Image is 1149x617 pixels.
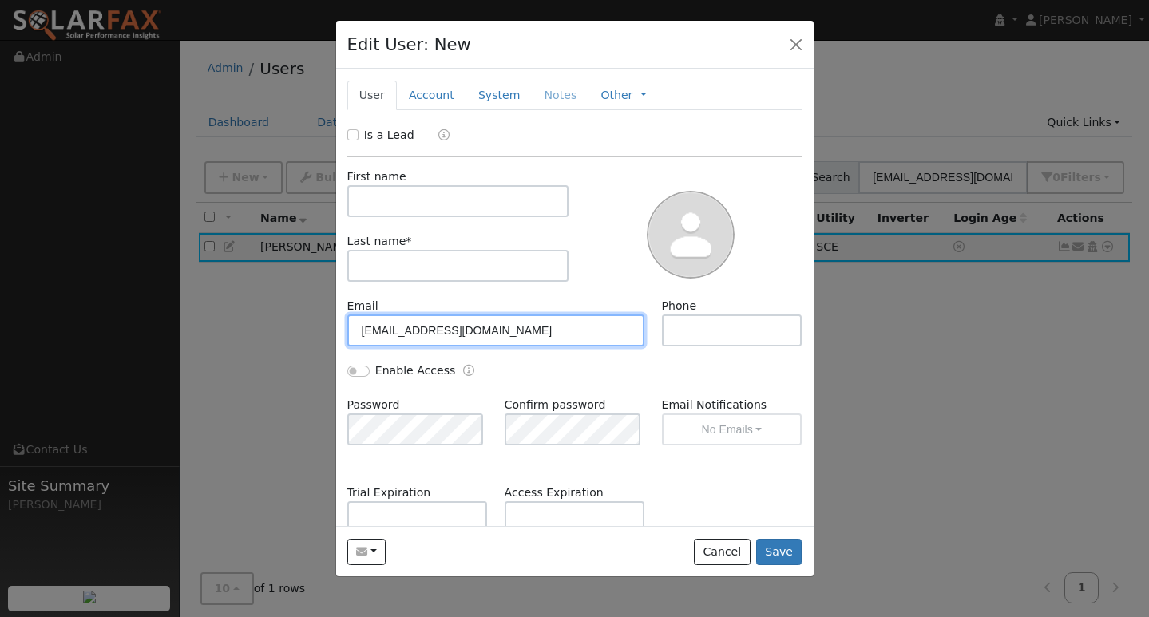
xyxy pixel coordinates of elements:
label: First name [347,168,406,185]
label: Last name [347,233,412,250]
label: Access Expiration [505,485,604,501]
h4: Edit User: New [347,32,471,57]
label: Email Notifications [662,397,802,413]
label: Is a Lead [364,127,414,144]
button: navarrojesus1970@yahoo.com [347,539,386,566]
a: System [466,81,533,110]
a: User [347,81,397,110]
a: Lead [426,127,450,145]
span: Required [406,235,411,247]
label: Phone [662,298,697,314]
label: Confirm password [505,397,606,413]
label: Password [347,397,400,413]
label: Enable Access [375,362,456,379]
button: Cancel [694,539,751,566]
a: Account [397,81,466,110]
a: Enable Access [463,362,474,381]
label: Trial Expiration [347,485,431,501]
a: Other [600,87,632,104]
label: Email [347,298,378,314]
button: Save [756,539,802,566]
input: Is a Lead [347,129,359,140]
